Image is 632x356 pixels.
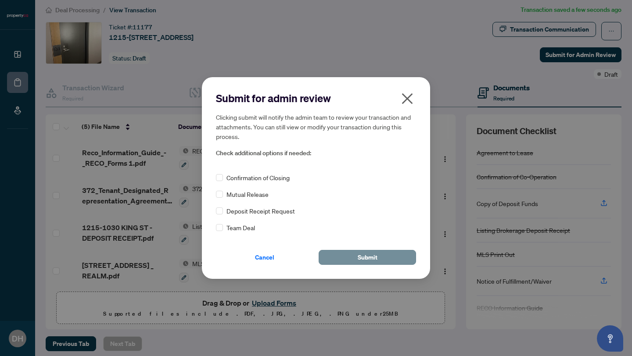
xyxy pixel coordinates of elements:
span: close [400,92,414,106]
h2: Submit for admin review [216,91,416,105]
h5: Clicking submit will notify the admin team to review your transaction and attachments. You can st... [216,112,416,141]
span: Mutual Release [226,189,269,199]
span: Submit [358,250,377,264]
span: Check additional options if needed: [216,148,416,158]
span: Confirmation of Closing [226,173,290,182]
button: Open asap [597,325,623,352]
button: Cancel [216,250,313,265]
span: Cancel [255,250,274,264]
button: Submit [319,250,416,265]
span: Deposit Receipt Request [226,206,295,216]
span: Team Deal [226,223,255,232]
